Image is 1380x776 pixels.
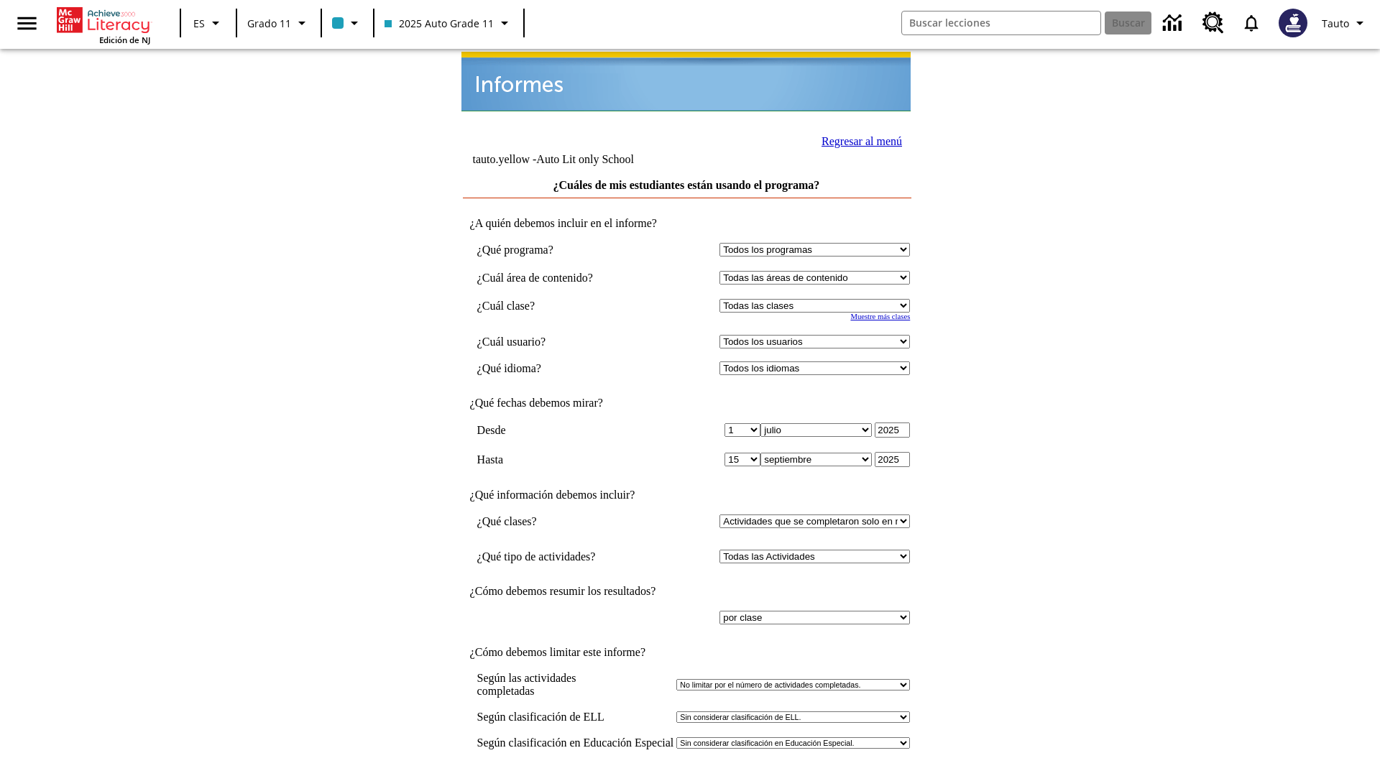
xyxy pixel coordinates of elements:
[185,10,231,36] button: Lenguaje: ES, Selecciona un idioma
[463,397,911,410] td: ¿Qué fechas debemos mirar?
[193,16,205,31] span: ES
[477,243,640,257] td: ¿Qué programa?
[463,489,911,502] td: ¿Qué información debemos incluir?
[463,585,911,598] td: ¿Cómo debemos resumir los resultados?
[477,361,640,375] td: ¿Qué idioma?
[477,550,640,563] td: ¿Qué tipo de actividades?
[1322,16,1349,31] span: Tauto
[461,52,911,111] img: header
[477,422,640,438] td: Desde
[1194,4,1233,42] a: Centro de recursos, Se abrirá en una pestaña nueva.
[477,711,674,724] td: Según clasificación de ELL
[379,10,519,36] button: Clase: 2025 Auto Grade 11, Selecciona una clase
[477,736,674,749] td: Según clasificación en Educación Especial
[1316,10,1374,36] button: Perfil/Configuración
[477,672,674,698] td: Según las actividades completadas
[463,646,911,659] td: ¿Cómo debemos limitar este informe?
[241,10,316,36] button: Grado: Grado 11, Elige un grado
[99,34,150,45] span: Edición de NJ
[463,217,911,230] td: ¿A quién debemos incluir en el informe?
[477,335,640,348] td: ¿Cuál usuario?
[247,16,291,31] span: Grado 11
[1279,9,1307,37] img: Avatar
[477,272,593,284] nobr: ¿Cuál área de contenido?
[902,11,1100,34] input: Buscar campo
[477,514,640,528] td: ¿Qué clases?
[385,16,494,31] span: 2025 Auto Grade 11
[326,10,369,36] button: El color de la clase es azul claro. Cambiar el color de la clase.
[1233,4,1270,42] a: Notificaciones
[553,179,820,191] a: ¿Cuáles de mis estudiantes están usando el programa?
[477,452,640,467] td: Hasta
[6,2,48,45] button: Abrir el menú lateral
[536,153,634,165] nobr: Auto Lit only School
[57,4,150,45] div: Portada
[477,299,640,313] td: ¿Cuál clase?
[1270,4,1316,42] button: Escoja un nuevo avatar
[822,135,902,147] a: Regresar al menú
[1154,4,1194,43] a: Centro de información
[472,153,736,166] td: tauto.yellow -
[850,313,910,320] a: Muestre más clases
